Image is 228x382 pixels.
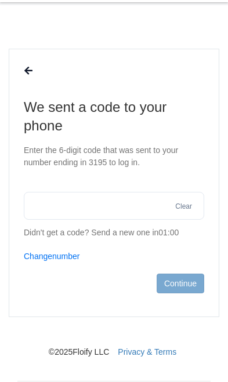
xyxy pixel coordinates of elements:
[24,250,80,262] button: Changenumber
[17,317,211,358] nav: © 2025 Floify LLC
[24,144,204,169] p: Enter the 6-digit code that was sent to your number ending in 3195 to log in.
[157,274,204,293] button: Continue
[24,98,204,135] h1: We sent a code to your phone
[24,227,204,239] p: Didn't get a code?
[118,347,176,356] a: Privacy & Terms
[91,228,179,237] span: Send a new one in 01:00
[172,201,196,212] button: Clear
